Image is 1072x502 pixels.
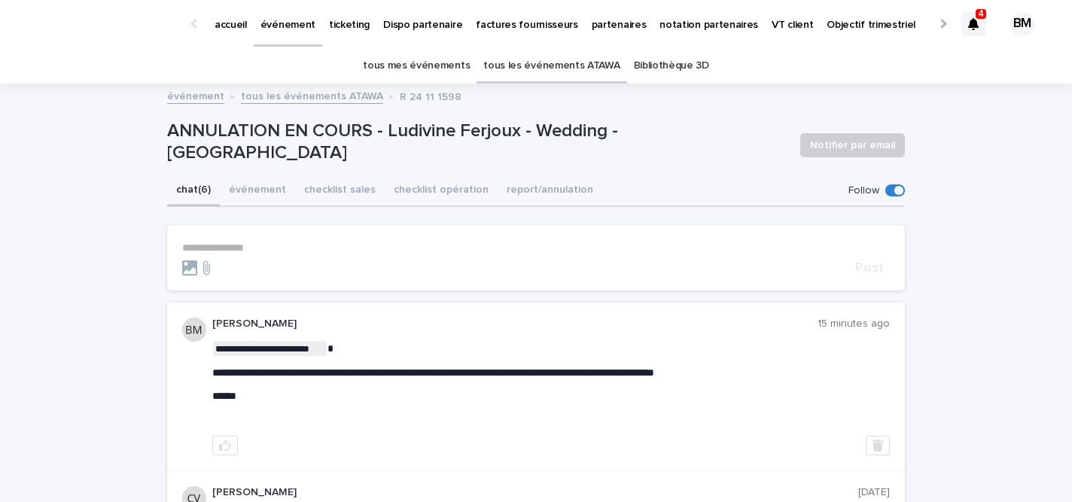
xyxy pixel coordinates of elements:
p: 15 minutes ago [818,318,890,330]
p: [PERSON_NAME] [212,486,858,499]
button: checklist sales [295,175,385,207]
button: Post [849,261,890,275]
span: Post [855,261,884,275]
p: R 24 11 1598 [400,87,461,104]
p: 4 [979,8,984,19]
p: [PERSON_NAME] [212,318,818,330]
div: BM [1010,12,1034,36]
p: Follow [848,184,879,197]
div: 4 [961,12,985,36]
p: [DATE] [858,486,890,499]
button: like this post [212,436,238,455]
img: Ls34BcGeRexTGTNfXpUC [30,9,176,39]
span: Notifier par email [810,138,895,153]
button: checklist opération [385,175,498,207]
a: Bibliothèque 3D [634,48,709,84]
a: tous mes événements [363,48,470,84]
button: report/annulation [498,175,602,207]
a: tous les événements ATAWA [241,87,383,104]
p: ANNULATION EN COURS - Ludivine Ferjoux - Wedding - [GEOGRAPHIC_DATA] [167,120,788,164]
a: tous les événements ATAWA [483,48,620,84]
a: événement [167,87,224,104]
button: Notifier par email [800,133,905,157]
button: Delete post [866,436,890,455]
button: chat (6) [167,175,220,207]
button: événement [220,175,295,207]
